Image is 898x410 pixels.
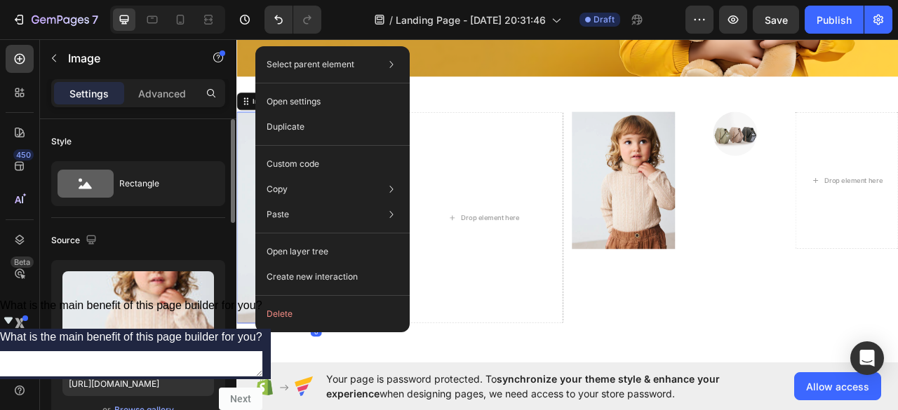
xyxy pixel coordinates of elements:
button: Save [753,6,799,34]
div: Beta [11,257,34,268]
p: Image [68,50,187,67]
div: Undo/Redo [264,6,321,34]
img: preview-image [62,271,214,360]
img: image_demo.jpg [606,99,662,155]
button: 7 [6,6,105,34]
span: Your page is password protected. To when designing pages, we need access to your store password. [326,371,775,401]
div: Drop element here [748,181,822,192]
button: Delete [261,301,404,327]
span: Draft [594,13,615,26]
div: Style [51,135,72,148]
iframe: Design area [236,34,898,368]
button: Publish [805,6,864,34]
div: Source [51,231,100,250]
div: 0 [94,374,108,385]
img: gempages_586509821285499739-789b9439-9437-4240-b237-8ee46b8413c7.webp [427,99,558,273]
span: Landing Page - [DATE] 20:31:46 [396,13,546,27]
p: Open layer tree [267,245,328,258]
button: Allow access [794,372,881,400]
p: Duplicate [267,121,304,133]
div: Drop element here [286,228,360,239]
div: Open Intercom Messenger [850,341,884,375]
div: Rectangle [119,168,205,200]
p: Paste [267,208,289,221]
p: Select parent element [267,58,354,71]
p: Advanced [138,86,186,101]
p: Copy [267,183,288,196]
p: 7 [92,11,98,28]
span: synchronize your theme style & enhance your experience [326,373,720,399]
span: Save [765,14,788,26]
span: Allow access [806,379,869,394]
span: / [389,13,393,27]
p: Settings [69,86,109,101]
p: Create new interaction [267,270,358,284]
p: Custom code [267,158,319,170]
div: 450 [13,149,34,160]
p: Open settings [267,95,321,108]
div: Publish [817,13,852,27]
